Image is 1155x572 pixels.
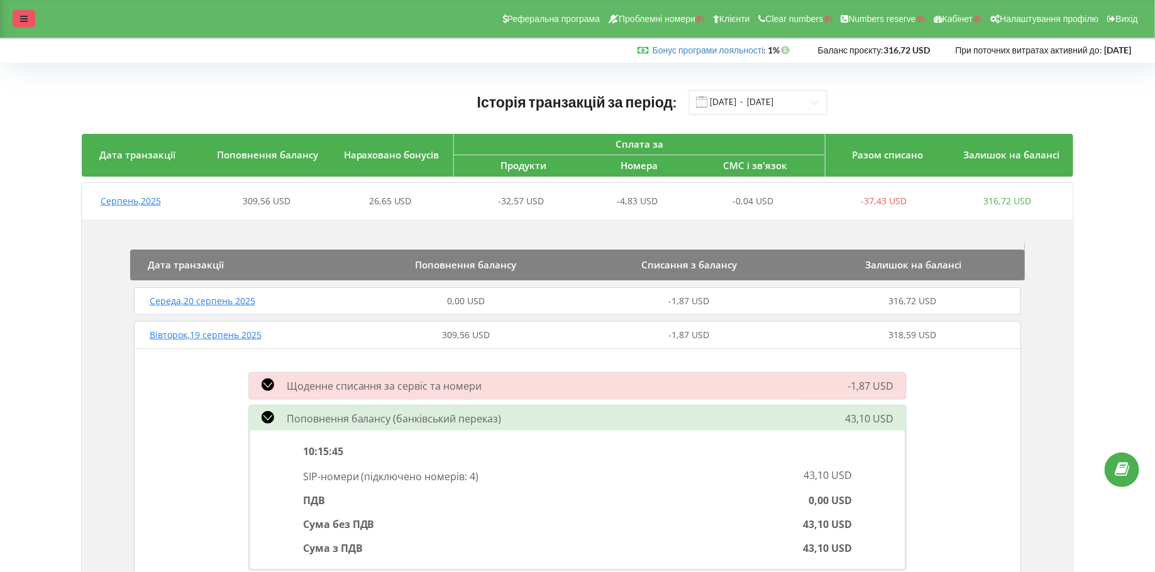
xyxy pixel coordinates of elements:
span: Налаштування профілю [1000,14,1098,24]
span: 0,00 USD [447,295,485,307]
span: -32,57 USD [498,195,544,207]
strong: [DATE] [1104,45,1131,55]
span: Продукти [500,159,546,172]
span: 26,65 USD [369,195,412,207]
span: 43,10 USD [804,468,852,482]
span: Нараховано бонусів [344,148,439,161]
span: Серпень , 2025 [101,195,161,207]
span: Номера [621,159,658,172]
span: 43,10 USD [845,412,893,426]
span: Numbers reserve [849,14,916,24]
span: При поточних витратах активний до: [956,45,1102,55]
span: 318,59 USD [889,329,937,341]
span: -37,43 USD [861,195,907,207]
span: -1,87 USD [848,379,893,393]
span: 309,56 USD [442,329,490,341]
span: Проблемні номери [619,14,695,24]
span: Поповнення балансу (банківський переказ) [287,412,502,426]
span: 316,72 USD [889,295,937,307]
span: Середа , 20 серпень 2025 [150,295,255,307]
span: 10:15:45 [303,444,343,458]
span: Поповнення балансу [415,258,516,271]
span: 309,56 USD [243,195,290,207]
span: -1,87 USD [669,329,710,341]
strong: 316,72 USD [884,45,931,55]
span: Клієнти [719,14,750,24]
span: 43,10 USD [803,517,852,531]
span: Сума без ПДВ [303,517,375,531]
span: Кабінет [942,14,973,24]
span: ( [362,470,365,483]
span: 4 ) [470,470,479,483]
span: -1,87 USD [669,295,710,307]
span: SIP-номери [303,470,362,483]
span: -4,83 USD [617,195,658,207]
a: Бонус програми лояльності [653,45,764,55]
span: СМС і зв'язок [723,159,787,172]
span: Вихід [1116,14,1138,24]
span: -0,04 USD [732,195,773,207]
span: Історія транзакцій за період: [477,93,677,111]
span: Залишок на балансі [963,148,1059,161]
span: Сплата за [616,138,663,150]
span: : [653,45,766,55]
span: Дата транзакції [148,258,224,271]
span: Реферальна програма [507,14,600,24]
span: підключено номерів: [365,470,468,483]
span: Сума з ПДВ [303,541,363,555]
span: Залишок на балансі [865,258,961,271]
span: Вівторок , 19 серпень 2025 [150,329,262,341]
span: 43,10 USD [803,541,852,555]
span: Щоденне списання за сервіс та номери [287,379,482,393]
span: ПДВ [303,493,325,507]
span: Баланс проєкту: [818,45,884,55]
span: Разом списано [852,148,923,161]
span: Clear numbers [766,14,824,24]
span: 316,72 USD [984,195,1032,207]
span: 0,00 USD [809,493,852,507]
strong: 1% [768,45,793,55]
span: Списання з балансу [642,258,738,271]
span: Дата транзакції [99,148,175,161]
span: Поповнення балансу [217,148,318,161]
